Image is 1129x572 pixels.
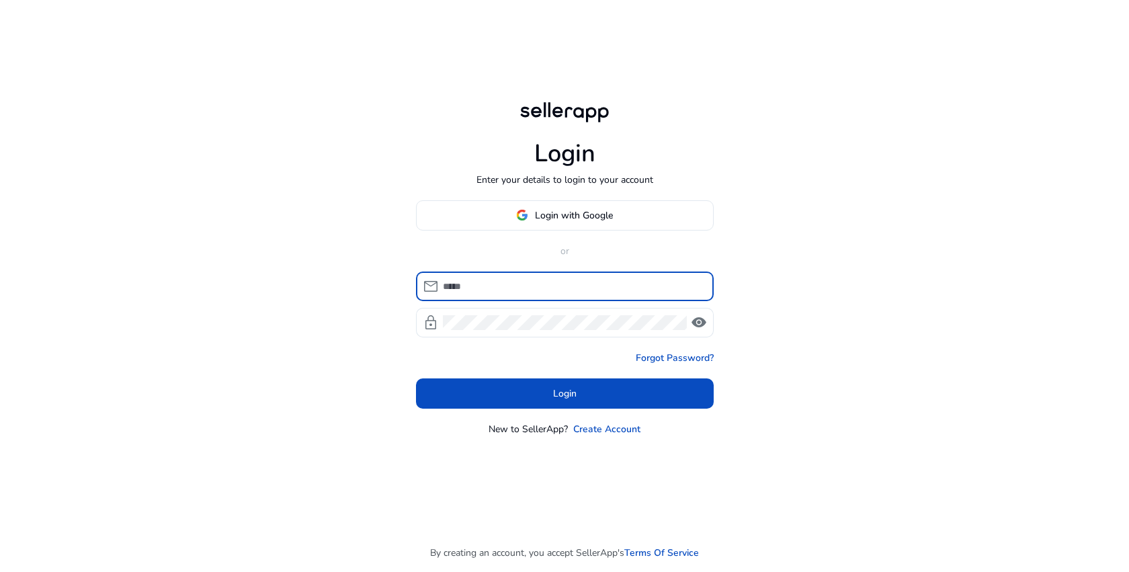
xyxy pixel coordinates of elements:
[624,546,699,560] a: Terms Of Service
[535,208,613,222] span: Login with Google
[416,244,714,258] p: or
[416,378,714,409] button: Login
[573,422,640,436] a: Create Account
[553,386,577,401] span: Login
[416,200,714,231] button: Login with Google
[489,422,568,436] p: New to SellerApp?
[636,351,714,365] a: Forgot Password?
[534,139,595,168] h1: Login
[516,209,528,221] img: google-logo.svg
[423,315,439,331] span: lock
[691,315,707,331] span: visibility
[423,278,439,294] span: mail
[476,173,653,187] p: Enter your details to login to your account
